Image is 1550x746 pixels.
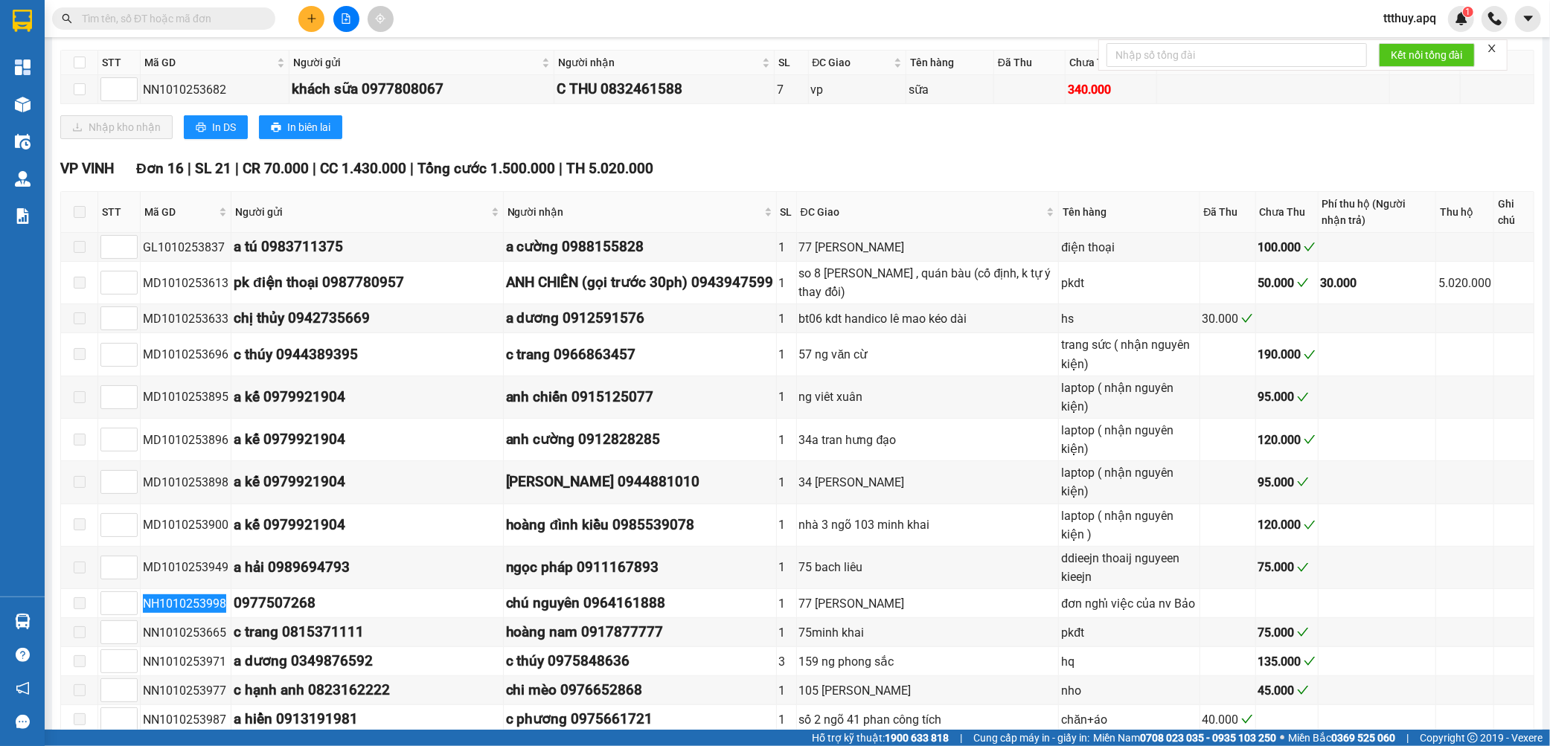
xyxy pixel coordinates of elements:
[1258,623,1316,642] div: 75.000
[779,473,794,492] div: 1
[557,78,772,100] div: C THU 0832461588
[1488,12,1502,25] img: phone-icon
[1487,43,1497,54] span: close
[98,51,141,75] th: STT
[141,504,231,547] td: MD1010253900
[1515,6,1541,32] button: caret-down
[234,556,501,579] div: a hải 0989694793
[1068,80,1154,99] div: 340.000
[779,515,794,534] div: 1
[909,80,991,99] div: sữa
[775,51,808,75] th: SL
[60,160,114,177] span: VP VINH
[293,54,538,71] span: Người gửi
[143,309,228,328] div: MD1010253633
[799,558,1057,576] div: 75 bach liêu
[143,238,228,257] div: GL1010253837
[184,115,248,139] button: printerIn DS
[62,13,72,24] span: search
[973,730,1089,746] span: Cung cấp máy in - giấy in:
[141,419,231,461] td: MD1010253896
[143,274,228,292] div: MD1010253613
[1371,9,1448,28] span: ttthuy.apq
[1297,277,1309,289] span: check
[1391,47,1463,63] span: Kết nối tổng đài
[368,6,394,32] button: aim
[506,621,774,643] div: hoàng nam 0917877777
[1467,733,1478,743] span: copyright
[801,204,1044,220] span: ĐC Giao
[1059,192,1200,233] th: Tên hàng
[1319,192,1437,233] th: Phí thu hộ (Người nhận trả)
[417,160,555,177] span: Tổng cước 1.500.000
[506,386,774,408] div: anh chiến 0915125077
[141,647,231,676] td: NN1010253971
[779,345,794,364] div: 1
[234,514,501,536] div: a kế 0979921904
[1258,652,1316,671] div: 135.000
[259,115,342,139] button: printerIn biên lai
[799,652,1057,671] div: 159 ng phong sắc
[235,160,239,177] span: |
[143,431,228,449] div: MD1010253896
[506,708,774,730] div: c phương 0975661721
[1455,12,1468,25] img: icon-new-feature
[144,204,216,220] span: Mã GD
[1304,241,1316,253] span: check
[375,13,385,24] span: aim
[1061,238,1197,257] div: điện thoại
[1061,335,1197,373] div: trang sức ( nhận nguyên kiện)
[1321,274,1434,292] div: 30.000
[1304,349,1316,361] span: check
[410,160,414,177] span: |
[1463,7,1473,17] sup: 1
[506,236,774,258] div: a cường 0988155828
[1061,652,1197,671] div: hq
[799,623,1057,642] div: 75minh khai
[1331,732,1395,744] strong: 0369 525 060
[885,732,949,744] strong: 1900 633 818
[1438,274,1491,292] div: 5.020.000
[143,558,228,576] div: MD1010253949
[812,730,949,746] span: Hỗ trợ kỹ thuật:
[799,681,1057,700] div: 105 [PERSON_NAME]
[1061,463,1197,501] div: laptop ( nhận nguyên kiện)
[779,431,794,449] div: 1
[15,97,31,112] img: warehouse-icon
[779,309,794,328] div: 1
[234,650,501,672] div: a dương 0349876592
[1288,730,1395,746] span: Miền Bắc
[1202,309,1253,328] div: 30.000
[1241,312,1253,324] span: check
[799,431,1057,449] div: 34a tran hưng đạo
[1297,684,1309,696] span: check
[16,648,30,662] span: question-circle
[1241,713,1253,725] span: check
[1297,476,1309,488] span: check
[1061,274,1197,292] div: pkdt
[243,160,309,177] span: CR 70.000
[1202,710,1253,729] div: 40.000
[234,236,501,258] div: a tú 0983711375
[813,54,891,71] span: ĐC Giao
[1107,43,1367,67] input: Nhập số tổng đài
[141,333,231,376] td: MD1010253696
[506,679,774,701] div: chi mèo 0976652868
[141,618,231,647] td: NN1010253665
[141,75,289,104] td: NN1010253682
[558,54,759,71] span: Người nhận
[779,710,794,729] div: 1
[234,344,501,366] div: c thúy 0944389395
[779,681,794,700] div: 1
[15,134,31,149] img: warehouse-icon
[143,681,228,700] div: NN1010253977
[1280,735,1284,741] span: ⚪️
[143,594,228,613] div: NH1010253998
[559,160,563,177] span: |
[1297,391,1309,403] span: check
[1061,309,1197,328] div: hs
[1258,431,1316,449] div: 120.000
[906,51,994,75] th: Tên hàng
[341,13,351,24] span: file-add
[1297,562,1309,573] span: check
